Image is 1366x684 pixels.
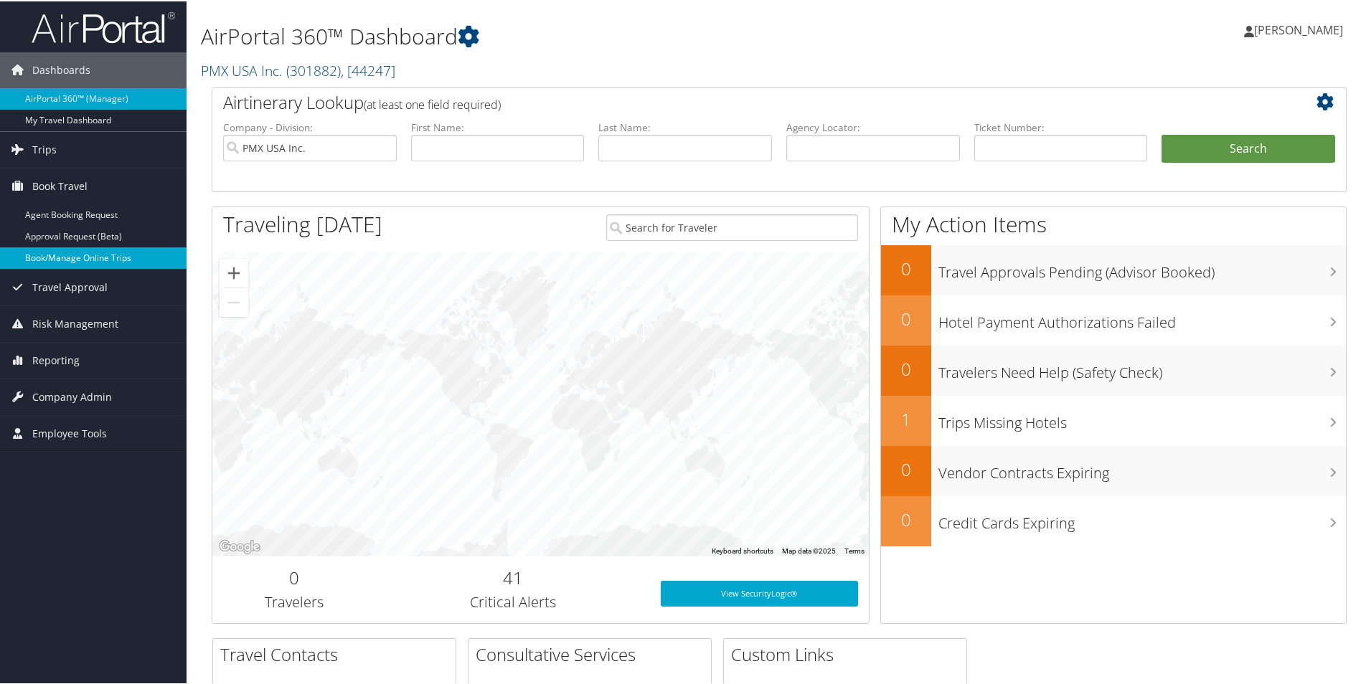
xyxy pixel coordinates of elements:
[411,119,585,133] label: First Name:
[32,167,88,203] span: Book Travel
[32,305,118,341] span: Risk Management
[881,208,1346,238] h1: My Action Items
[364,95,501,111] span: (at least one field required)
[938,254,1346,281] h3: Travel Approvals Pending (Advisor Booked)
[881,394,1346,445] a: 1Trips Missing Hotels
[32,341,80,377] span: Reporting
[881,294,1346,344] a: 0Hotel Payment Authorizations Failed
[1162,133,1335,162] button: Search
[216,536,263,555] img: Google
[223,591,366,611] h3: Travelers
[201,60,395,79] a: PMX USA Inc.
[712,545,773,555] button: Keyboard shortcuts
[844,546,865,554] a: Terms (opens in new tab)
[32,130,57,166] span: Trips
[32,9,175,43] img: airportal-logo.png
[881,244,1346,294] a: 0Travel Approvals Pending (Advisor Booked)
[32,51,90,87] span: Dashboards
[220,257,248,286] button: Zoom in
[220,287,248,315] button: Zoom out
[223,89,1240,113] h2: Airtinerary Lookup
[32,378,112,414] span: Company Admin
[938,404,1346,432] h3: Trips Missing Hotels
[387,591,639,611] h3: Critical Alerts
[32,268,108,304] span: Travel Approval
[220,641,456,665] h2: Travel Contacts
[881,495,1346,545] a: 0Credit Cards Expiring
[661,579,858,605] a: View SecurityLogic®
[223,564,366,589] h2: 0
[974,119,1148,133] label: Ticket Number:
[731,641,966,665] h2: Custom Links
[1254,21,1343,37] span: [PERSON_NAME]
[881,255,931,280] h2: 0
[786,119,960,133] label: Agency Locator:
[782,546,836,554] span: Map data ©2025
[938,354,1346,381] h3: Travelers Need Help (Safety Check)
[881,344,1346,394] a: 0Travelers Need Help (Safety Check)
[476,641,711,665] h2: Consultative Services
[881,445,1346,495] a: 0Vendor Contracts Expiring
[881,305,931,330] h2: 0
[881,506,931,531] h2: 0
[216,536,263,555] a: Open this area in Google Maps (opens a new window)
[286,60,341,79] span: ( 301882 )
[938,304,1346,331] h3: Hotel Payment Authorizations Failed
[881,406,931,430] h2: 1
[598,119,772,133] label: Last Name:
[201,20,972,50] h1: AirPortal 360™ Dashboard
[606,213,858,239] input: Search for Traveler
[223,119,397,133] label: Company - Division:
[881,356,931,380] h2: 0
[938,505,1346,532] h3: Credit Cards Expiring
[881,456,931,480] h2: 0
[32,414,107,450] span: Employee Tools
[938,455,1346,482] h3: Vendor Contracts Expiring
[387,564,639,589] h2: 41
[223,208,382,238] h1: Traveling [DATE]
[1244,7,1357,50] a: [PERSON_NAME]
[341,60,395,79] span: , [ 44247 ]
